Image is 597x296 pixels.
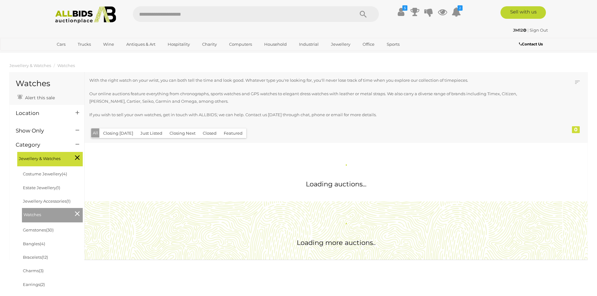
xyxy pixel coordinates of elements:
button: Closing [DATE] [99,128,137,138]
h1: Watches [16,79,78,88]
h4: Category [16,142,66,148]
a: [GEOGRAPHIC_DATA] [53,49,105,60]
span: (1) [66,199,71,204]
a: Jewellery & Watches [9,63,51,68]
span: (3) [39,268,44,273]
h4: Location [16,110,66,116]
p: With the right watch on your wrist, you can both tell the time and look good. Whatever type you'r... [89,77,537,84]
a: Household [260,39,291,49]
a: Jewellery Accessories(1) [23,199,71,204]
a: Estate Jewellery(1) [23,185,60,190]
a: Costume Jewellery(4) [23,171,67,176]
a: Sell with us [500,6,546,19]
span: (4) [62,171,67,176]
span: | [527,28,529,33]
button: Search [348,6,379,22]
span: (4) [40,241,45,246]
img: Allbids.com.au [52,6,120,23]
p: If you wish to sell your own watches, get in touch with ALLBIDS; we can help. Contact us [DATE] t... [89,111,537,118]
a: Cars [53,39,70,49]
a: Sports [383,39,404,49]
a: Computers [225,39,256,49]
a: Contact Us [519,41,544,48]
span: Loading auctions... [306,180,366,188]
a: Alert this sale [16,92,56,102]
i: $ [402,5,407,11]
span: (12) [42,255,48,260]
strong: JM12 [513,28,526,33]
button: Closing Next [166,128,199,138]
a: Industrial [295,39,323,49]
a: Antiques & Art [122,39,160,49]
span: (30) [46,227,54,232]
button: Just Listed [137,128,166,138]
a: Trucks [74,39,95,49]
a: JM12 [513,28,527,33]
a: 2 [452,6,461,18]
h4: Show Only [16,128,66,134]
a: Jewellery [327,39,354,49]
a: Sign Out [530,28,548,33]
span: (1) [56,185,60,190]
a: Office [359,39,379,49]
span: Jewellery & Watches [19,153,66,162]
div: 0 [572,126,580,133]
span: Alert this sale [24,95,55,101]
a: Wine [99,39,118,49]
a: Watches [57,63,75,68]
a: Charity [198,39,221,49]
a: Earrings(2) [23,282,45,287]
a: Bracelets(12) [23,255,48,260]
button: Featured [220,128,246,138]
button: All [91,128,100,138]
a: Charms(3) [23,268,44,273]
a: $ [396,6,406,18]
span: Watches [24,210,71,218]
p: Our online auctions feature everything from chronographs, sports watches and GPS watches to elega... [89,90,537,105]
a: Gemstones(30) [23,227,54,232]
a: Bangles(4) [23,241,45,246]
b: Contact Us [519,42,543,46]
span: Loading more auctions.. [297,239,375,247]
span: (2) [40,282,45,287]
a: Hospitality [164,39,194,49]
button: Closed [199,128,220,138]
i: 2 [458,5,463,11]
